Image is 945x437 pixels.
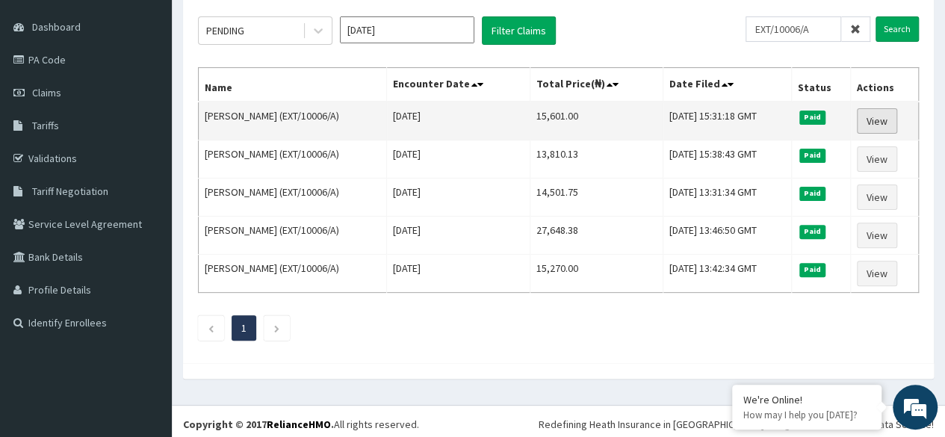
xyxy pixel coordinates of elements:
span: Paid [799,263,826,276]
td: [DATE] [387,179,530,217]
td: 27,648.38 [530,217,663,255]
td: [DATE] 15:31:18 GMT [663,102,792,140]
td: [DATE] 13:46:50 GMT [663,217,792,255]
th: Actions [851,68,919,102]
td: [DATE] [387,255,530,293]
span: Tariff Negotiation [32,185,108,198]
th: Encounter Date [387,68,530,102]
span: Paid [799,187,826,200]
td: [PERSON_NAME] (EXT/10006/A) [199,102,387,140]
td: [PERSON_NAME] (EXT/10006/A) [199,140,387,179]
th: Date Filed [663,68,792,102]
td: 15,270.00 [530,255,663,293]
a: View [857,146,897,172]
a: RelianceHMO [267,418,331,431]
span: Claims [32,86,61,99]
td: [DATE] 13:42:34 GMT [663,255,792,293]
span: Tariffs [32,119,59,132]
a: Previous page [208,321,214,335]
td: 15,601.00 [530,102,663,140]
input: Select Month and Year [340,16,474,43]
td: [PERSON_NAME] (EXT/10006/A) [199,255,387,293]
th: Total Price(₦) [530,68,663,102]
a: View [857,261,897,286]
td: [DATE] [387,140,530,179]
a: Page 1 is your current page [241,321,247,335]
strong: Copyright © 2017 . [183,418,334,431]
td: [DATE] [387,102,530,140]
td: 14,501.75 [530,179,663,217]
div: PENDING [206,23,244,38]
a: Next page [273,321,280,335]
a: View [857,185,897,210]
div: We're Online! [743,393,870,406]
button: Filter Claims [482,16,556,45]
td: [PERSON_NAME] (EXT/10006/A) [199,217,387,255]
input: Search [876,16,919,42]
td: [DATE] [387,217,530,255]
a: View [857,108,897,134]
a: View [857,223,897,248]
span: Paid [799,111,826,124]
span: Paid [799,149,826,162]
div: Redefining Heath Insurance in [GEOGRAPHIC_DATA] using Telemedicine and Data Science! [539,417,934,432]
td: [DATE] 13:31:34 GMT [663,179,792,217]
span: Paid [799,225,826,238]
input: Search by HMO ID [746,16,841,42]
td: [PERSON_NAME] (EXT/10006/A) [199,179,387,217]
th: Status [791,68,850,102]
td: 13,810.13 [530,140,663,179]
span: Dashboard [32,20,81,34]
th: Name [199,68,387,102]
p: How may I help you today? [743,409,870,421]
td: [DATE] 15:38:43 GMT [663,140,792,179]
